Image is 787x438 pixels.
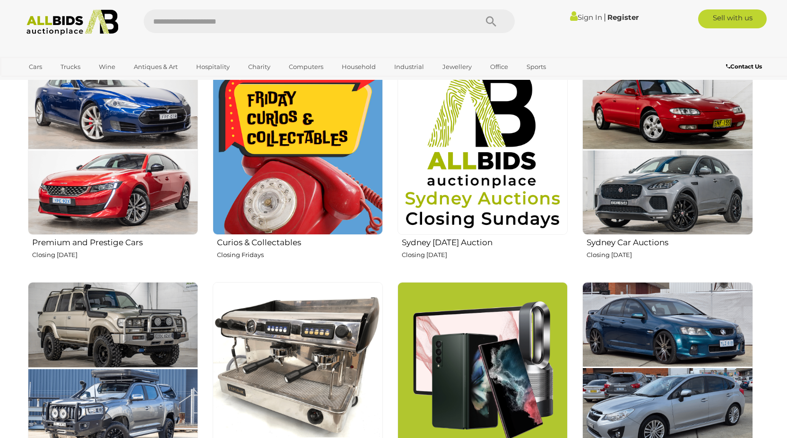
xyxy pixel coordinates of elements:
[402,236,568,247] h2: Sydney [DATE] Auction
[32,236,198,247] h2: Premium and Prestige Cars
[388,59,430,75] a: Industrial
[726,61,764,72] a: Contact Us
[242,59,277,75] a: Charity
[398,65,568,235] img: Sydney Sunday Auction
[283,59,329,75] a: Computers
[570,13,602,22] a: Sign In
[27,64,198,275] a: Premium and Prestige Cars Closing [DATE]
[28,65,198,235] img: Premium and Prestige Cars
[212,64,383,275] a: Curios & Collectables Closing Fridays
[336,59,382,75] a: Household
[32,249,198,260] p: Closing [DATE]
[93,59,121,75] a: Wine
[213,65,383,235] img: Curios & Collectables
[726,63,762,70] b: Contact Us
[436,59,478,75] a: Jewellery
[21,9,124,35] img: Allbids.com.au
[23,75,102,90] a: [GEOGRAPHIC_DATA]
[698,9,767,28] a: Sell with us
[467,9,515,33] button: Search
[23,59,48,75] a: Cars
[587,249,752,260] p: Closing [DATE]
[217,249,383,260] p: Closing Fridays
[484,59,514,75] a: Office
[604,12,606,22] span: |
[607,13,639,22] a: Register
[587,236,752,247] h2: Sydney Car Auctions
[54,59,86,75] a: Trucks
[190,59,236,75] a: Hospitality
[582,65,752,235] img: Sydney Car Auctions
[397,64,568,275] a: Sydney [DATE] Auction Closing [DATE]
[520,59,552,75] a: Sports
[128,59,184,75] a: Antiques & Art
[582,64,752,275] a: Sydney Car Auctions Closing [DATE]
[217,236,383,247] h2: Curios & Collectables
[402,249,568,260] p: Closing [DATE]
